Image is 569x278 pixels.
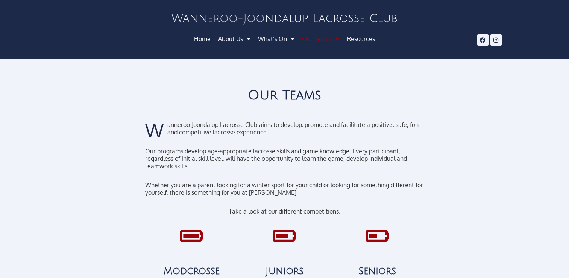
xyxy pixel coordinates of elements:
a: Seniors [358,266,396,276]
a: About Us [214,32,254,46]
nav: Menu [118,32,452,46]
a: Modcrosse [164,266,220,276]
a: Resources [343,32,379,46]
a: Home [190,32,214,46]
p: anneroo-Joondalup Lacrosse Club aims to develop, promote and facilitate a positive, safe, fun and... [145,121,423,136]
p: Whether you are a parent looking for a winter sport for your child or looking for something diffe... [145,181,423,196]
a: Juniors [275,226,294,245]
a: Seniors [368,226,387,245]
a: Modcrosse [182,226,201,245]
span: W [145,121,164,140]
p: Take a look at our different competitions. [145,208,423,215]
a: Our Teams [298,32,343,46]
a: What’s On [254,32,298,46]
h2: Wanneroo-Joondalup Lacrosse Club [118,13,452,24]
a: Juniors [266,266,303,276]
h1: Our Teams [145,89,423,102]
p: Our programs develop age-appropriate lacrosse skills and game knowledge. Every participant, regar... [145,147,423,170]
